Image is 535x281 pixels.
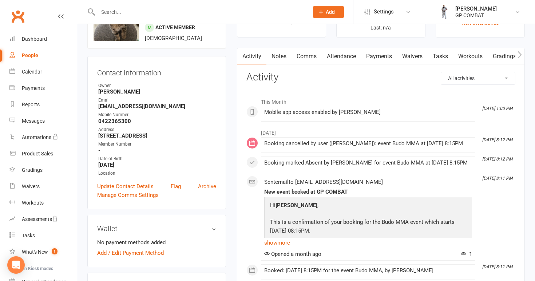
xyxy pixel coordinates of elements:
[326,9,335,15] span: Add
[98,141,216,148] div: Member Number
[98,88,216,95] strong: [PERSON_NAME]
[9,244,77,260] a: What's New1
[9,7,27,25] a: Clubworx
[97,66,216,77] h3: Contact information
[461,20,499,26] a: view attendance
[9,211,77,227] a: Assessments
[22,183,40,189] div: Waivers
[9,31,77,47] a: Dashboard
[97,191,159,199] a: Manage Comms Settings
[268,201,468,211] p: Hi ,
[98,162,216,168] strong: [DATE]
[22,249,48,255] div: What's New
[145,35,202,41] span: [DEMOGRAPHIC_DATA]
[98,82,216,89] div: Owner
[9,113,77,129] a: Messages
[276,202,317,209] strong: [PERSON_NAME]
[22,52,38,58] div: People
[264,109,472,115] div: Mobile app access enabled by [PERSON_NAME]
[237,48,266,65] a: Activity
[7,256,25,274] div: Open Intercom Messenger
[461,251,472,257] span: 1
[482,264,512,269] i: [DATE] 8:11 PM
[437,5,452,19] img: thumb_image1750126119.png
[397,48,428,65] a: Waivers
[22,36,47,42] div: Dashboard
[264,238,472,248] a: show more
[22,200,44,206] div: Workouts
[22,118,45,124] div: Messages
[322,48,361,65] a: Attendance
[9,64,77,80] a: Calendar
[428,48,453,65] a: Tasks
[98,118,216,124] strong: 0422365300
[313,6,344,18] button: Add
[22,151,53,157] div: Product Sales
[455,12,497,19] div: GP COMBAT
[9,195,77,211] a: Workouts
[97,225,216,233] h3: Wallet
[482,106,512,111] i: [DATE] 1:00 PM
[264,189,472,195] div: New event booked at GP COMBAT
[97,238,216,247] li: No payment methods added
[246,72,515,83] h3: Activity
[9,80,77,96] a: Payments
[266,48,292,65] a: Notes
[22,216,58,222] div: Assessments
[9,162,77,178] a: Gradings
[292,48,322,65] a: Comms
[264,179,383,185] span: Sent email to [EMAIL_ADDRESS][DOMAIN_NAME]
[52,248,58,254] span: 1
[22,69,42,75] div: Calendar
[98,126,216,133] div: Address
[361,48,397,65] a: Payments
[246,94,515,106] li: This Month
[22,167,43,173] div: Gradings
[22,102,40,107] div: Reports
[374,4,394,20] span: Settings
[264,160,472,166] div: Booking marked Absent by [PERSON_NAME] for event Budo MMA at [DATE] 8:15PM
[482,137,512,142] i: [DATE] 8:12 PM
[98,155,216,162] div: Date of Birth
[22,134,51,140] div: Automations
[22,233,35,238] div: Tasks
[98,170,216,177] div: Location
[246,125,515,137] li: [DATE]
[455,5,497,12] div: [PERSON_NAME]
[96,7,304,17] input: Search...
[9,178,77,195] a: Waivers
[155,24,195,30] span: Active member
[97,182,154,191] a: Update Contact Details
[98,132,216,139] strong: [STREET_ADDRESS]
[264,268,472,274] div: Booked: [DATE] 8:15PM for the event Budo MMA, by [PERSON_NAME]
[482,157,512,162] i: [DATE] 8:12 PM
[482,176,512,181] i: [DATE] 8:11 PM
[171,182,181,191] a: Flag
[198,182,216,191] a: Archive
[264,140,472,147] div: Booking cancelled by user ([PERSON_NAME]): event Budo MMA at [DATE] 8:15PM
[9,146,77,162] a: Product Sales
[98,111,216,118] div: Mobile Number
[98,103,216,110] strong: [EMAIL_ADDRESS][DOMAIN_NAME]
[97,249,164,257] a: Add / Edit Payment Method
[98,97,216,104] div: Email
[22,85,45,91] div: Payments
[9,47,77,64] a: People
[264,251,321,257] span: Opened a month ago
[268,218,468,237] p: This is a confirmation of your booking for the Budo MMA event which starts [DATE] 08:15PM.
[9,227,77,244] a: Tasks
[343,19,419,31] p: Next: n/a Last: n/a
[453,48,488,65] a: Workouts
[98,147,216,154] strong: -
[9,96,77,113] a: Reports
[9,129,77,146] a: Automations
